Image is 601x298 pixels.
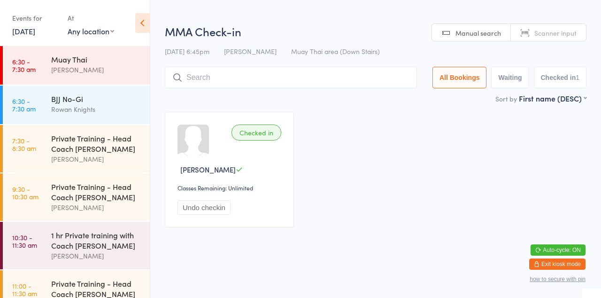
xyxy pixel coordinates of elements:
time: 11:00 - 11:30 am [12,282,37,297]
div: 1 hr Private training with Coach [PERSON_NAME] [51,230,142,251]
div: First name (DESC) [519,93,586,103]
span: Manual search [455,28,501,38]
time: 7:30 - 8:30 am [12,137,36,152]
label: Sort by [495,94,517,103]
div: [PERSON_NAME] [51,64,142,75]
div: Any location [68,26,114,36]
div: [PERSON_NAME] [51,154,142,165]
span: Scanner input [534,28,577,38]
div: Classes Remaining: Unlimited [177,184,284,192]
button: how to secure with pin [530,276,586,282]
a: 7:30 -8:30 amPrivate Training - Head Coach [PERSON_NAME][PERSON_NAME] [3,125,150,173]
a: 6:30 -7:30 amBJJ No-GiRowan Knights [3,86,150,124]
div: At [68,10,114,26]
div: Rowan Knights [51,104,142,115]
span: [DATE] 6:45pm [165,47,209,56]
span: Muay Thai area (Down Stairs) [291,47,380,56]
div: Checked in [231,125,281,141]
h2: MMA Check-in [165,24,586,39]
input: Search [165,67,417,88]
button: All Bookings [432,67,487,88]
a: 10:30 -11:30 am1 hr Private training with Coach [PERSON_NAME][PERSON_NAME] [3,222,150,269]
div: Private Training - Head Coach [PERSON_NAME] [51,181,142,202]
div: Private Training - Head Coach [PERSON_NAME] [51,133,142,154]
button: Undo checkin [177,200,231,215]
div: [PERSON_NAME] [51,251,142,261]
button: Checked in1 [534,67,587,88]
div: Muay Thai [51,54,142,64]
time: 9:30 - 10:30 am [12,185,39,200]
span: [PERSON_NAME] [224,47,277,56]
div: BJJ No-Gi [51,94,142,104]
a: [DATE] [12,26,35,36]
div: Events for [12,10,58,26]
span: [PERSON_NAME] [180,165,236,174]
div: 1 [576,74,579,81]
div: [PERSON_NAME] [51,202,142,213]
a: 9:30 -10:30 amPrivate Training - Head Coach [PERSON_NAME][PERSON_NAME] [3,173,150,221]
time: 10:30 - 11:30 am [12,234,37,249]
button: Exit kiosk mode [529,259,586,270]
time: 6:30 - 7:30 am [12,97,36,112]
button: Auto-cycle: ON [531,244,586,256]
time: 6:30 - 7:30 am [12,58,36,73]
button: Waiting [491,67,529,88]
a: 6:30 -7:30 amMuay Thai[PERSON_NAME] [3,46,150,85]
